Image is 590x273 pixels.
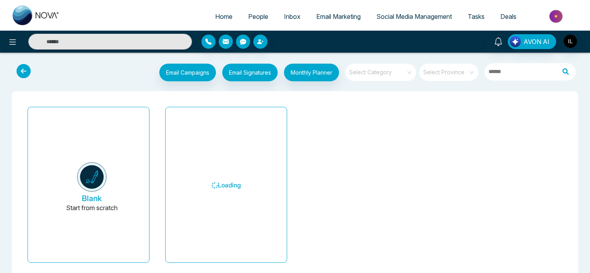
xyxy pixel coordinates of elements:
[284,13,301,20] span: Inbox
[13,5,60,25] img: Nova CRM Logo
[564,35,577,48] img: User Avatar
[468,13,485,20] span: Tasks
[82,194,102,203] h5: Blank
[222,64,278,81] button: Email Signatures
[500,13,516,20] span: Deals
[460,9,492,24] a: Tasks
[240,9,276,24] a: People
[41,114,143,262] button: BlankStart from scratch
[77,162,107,192] img: novacrm
[248,13,268,20] span: People
[369,9,460,24] a: Social Media Management
[492,9,524,24] a: Deals
[216,64,278,83] a: Email Signatures
[215,13,232,20] span: Home
[510,36,521,47] img: Lead Flow
[207,9,240,24] a: Home
[528,7,585,25] img: Market-place.gif
[376,13,452,20] span: Social Media Management
[308,9,369,24] a: Email Marketing
[66,203,118,222] p: Start from scratch
[524,37,549,46] span: AVON AI
[278,64,339,83] a: Monthly Planner
[284,64,339,81] button: Monthly Planner
[508,34,556,49] button: AVON AI
[175,114,277,257] h6: Loading
[316,13,361,20] span: Email Marketing
[153,68,216,76] a: Email Campaigns
[276,9,308,24] a: Inbox
[159,64,216,81] button: Email Campaigns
